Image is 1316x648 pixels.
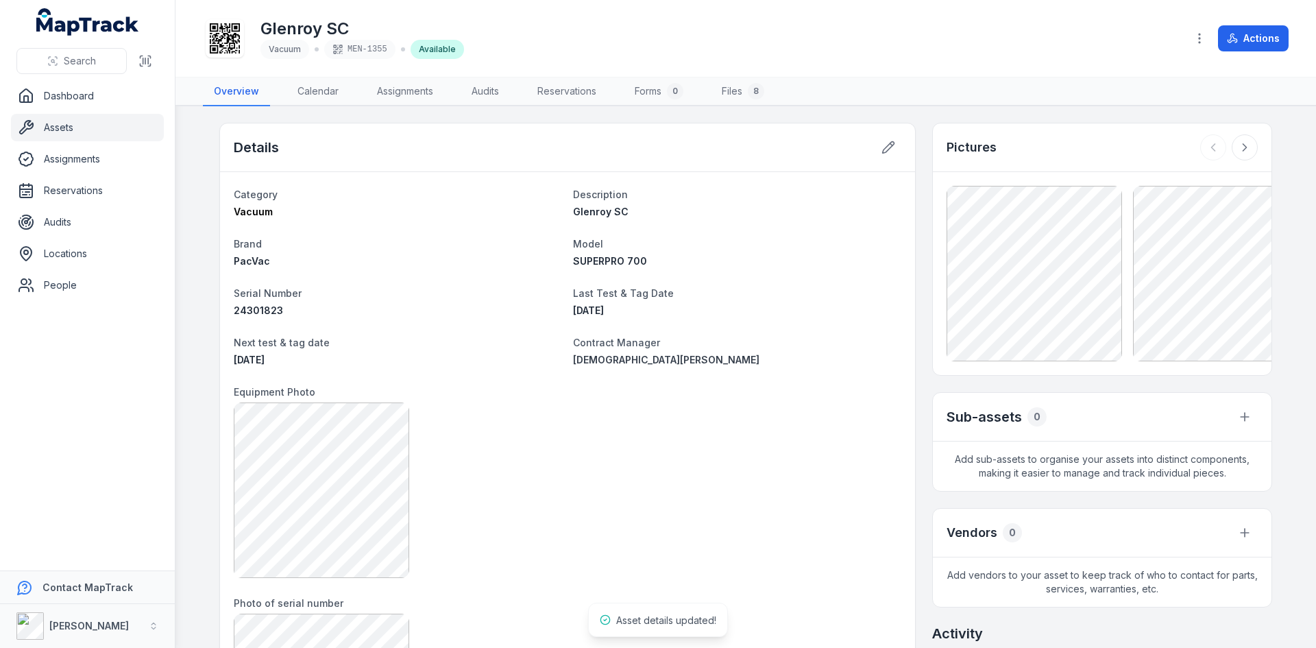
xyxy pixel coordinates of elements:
[287,77,350,106] a: Calendar
[234,189,278,200] span: Category
[573,304,604,316] time: 8/6/2025, 11:25:00 AM
[11,272,164,299] a: People
[42,581,133,593] strong: Contact MapTrack
[234,337,330,348] span: Next test & tag date
[624,77,694,106] a: Forms0
[11,145,164,173] a: Assignments
[526,77,607,106] a: Reservations
[947,523,997,542] h3: Vendors
[573,337,660,348] span: Contract Manager
[947,407,1022,427] h2: Sub-assets
[573,304,604,316] span: [DATE]
[573,206,629,217] span: Glenroy SC
[234,304,283,316] span: 24301823
[573,238,603,250] span: Model
[234,255,270,267] span: PacVac
[1003,523,1022,542] div: 0
[711,77,775,106] a: Files8
[234,206,273,217] span: Vacuum
[234,138,279,157] h2: Details
[366,77,444,106] a: Assignments
[234,287,302,299] span: Serial Number
[49,620,129,632] strong: [PERSON_NAME]
[667,83,683,99] div: 0
[11,240,164,267] a: Locations
[234,597,343,609] span: Photo of serial number
[461,77,510,106] a: Audits
[573,255,647,267] span: SUPERPRO 700
[234,354,265,365] span: [DATE]
[11,82,164,110] a: Dashboard
[234,386,315,398] span: Equipment Photo
[1218,25,1289,51] button: Actions
[11,114,164,141] a: Assets
[234,354,265,365] time: 2/6/2026, 10:25:00 AM
[11,177,164,204] a: Reservations
[933,557,1271,607] span: Add vendors to your asset to keep track of who to contact for parts, services, warranties, etc.
[573,189,628,200] span: Description
[269,44,301,54] span: Vacuum
[16,48,127,74] button: Search
[36,8,139,36] a: MapTrack
[748,83,764,99] div: 8
[932,624,983,643] h2: Activity
[616,614,716,626] span: Asset details updated!
[260,18,464,40] h1: Glenroy SC
[234,238,262,250] span: Brand
[324,40,395,59] div: MEN-1355
[573,353,901,367] a: [DEMOGRAPHIC_DATA][PERSON_NAME]
[947,138,997,157] h3: Pictures
[11,208,164,236] a: Audits
[1027,407,1047,427] div: 0
[203,77,270,106] a: Overview
[64,54,96,68] span: Search
[573,287,674,299] span: Last Test & Tag Date
[411,40,464,59] div: Available
[933,442,1271,491] span: Add sub-assets to organise your assets into distinct components, making it easier to manage and t...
